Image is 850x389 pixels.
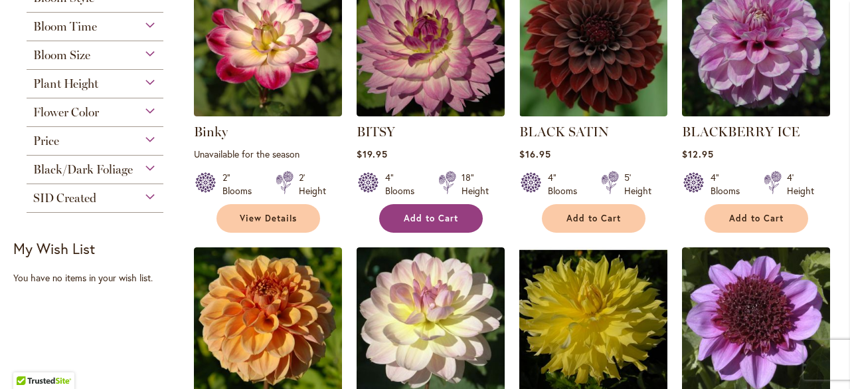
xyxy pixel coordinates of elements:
[682,106,830,119] a: BLACKBERRY ICE
[519,124,609,140] a: BLACK SATIN
[519,106,667,119] a: BLACK SATIN
[711,171,748,197] div: 4" Blooms
[357,148,388,160] span: $19.95
[216,204,320,233] a: View Details
[33,191,96,205] span: SID Created
[404,213,458,224] span: Add to Cart
[194,124,228,140] a: Binky
[194,106,342,119] a: Binky
[729,213,784,224] span: Add to Cart
[519,148,551,160] span: $16.95
[10,342,47,379] iframe: Launch Accessibility Center
[13,271,185,285] div: You have no items in your wish list.
[542,204,645,233] button: Add to Cart
[462,171,489,197] div: 18" Height
[548,171,585,197] div: 4" Blooms
[194,148,342,160] p: Unavailable for the season
[357,124,395,140] a: BITSY
[385,171,422,197] div: 4" Blooms
[682,124,800,140] a: BLACKBERRY ICE
[222,171,260,197] div: 2" Blooms
[33,134,59,148] span: Price
[13,239,95,258] strong: My Wish List
[379,204,483,233] button: Add to Cart
[787,171,814,197] div: 4' Height
[240,213,297,224] span: View Details
[357,106,505,119] a: BITSY
[33,105,99,120] span: Flower Color
[299,171,326,197] div: 2' Height
[33,48,90,63] span: Bloom Size
[33,19,97,34] span: Bloom Time
[624,171,651,197] div: 5' Height
[705,204,808,233] button: Add to Cart
[566,213,621,224] span: Add to Cart
[33,76,98,91] span: Plant Height
[33,162,133,177] span: Black/Dark Foliage
[682,148,714,160] span: $12.95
